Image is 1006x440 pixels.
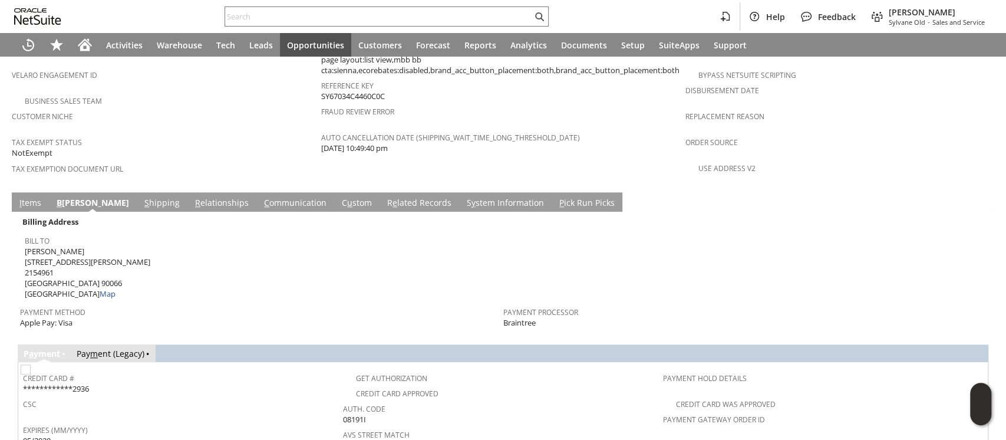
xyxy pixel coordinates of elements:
img: Unchecked [21,365,31,375]
span: - [928,18,930,27]
a: Disbursement Date [685,86,759,96]
a: Payment Hold Details [663,373,747,383]
span: R [195,197,200,208]
span: C [264,197,269,208]
span: Customers [358,40,402,51]
span: P [559,197,564,208]
span: Forecast [416,40,450,51]
span: Analytics [510,40,547,51]
a: Credit Card # [23,373,74,383]
a: Documents [554,33,614,57]
a: Payment Method [20,307,85,317]
a: Customer Niche [12,111,73,122]
span: Documents [561,40,607,51]
a: Velaro Engagement ID [12,70,97,80]
a: Get Authorization [356,373,427,383]
span: y [471,197,476,208]
span: Setup [621,40,645,51]
a: Use Address V2 [698,163,756,173]
span: Opportunities [287,40,344,51]
a: Credit Card Was Approved [676,399,776,409]
span: 08191I [343,414,366,425]
a: Tax Exemption Document URL [12,164,123,174]
a: Expires (MM/YYYY) [23,425,88,435]
a: Activities [99,33,150,57]
a: Opportunities [280,33,351,57]
span: Leads [249,40,273,51]
span: Sylvane Old [889,18,925,27]
a: Warehouse [150,33,209,57]
a: Unrolled view on [973,195,987,209]
span: Support [714,40,747,51]
span: SuiteApps [659,40,700,51]
a: Related Records [384,197,454,210]
iframe: Click here to launch Oracle Guided Learning Help Panel [970,383,991,425]
a: Customers [351,33,409,57]
span: u [347,197,352,208]
span: Braintree [503,317,536,329]
span: Reports [464,40,496,51]
a: Credit Card Approved [356,389,438,399]
span: e [392,197,397,208]
svg: Shortcuts [50,38,64,52]
input: Search [225,9,532,24]
a: Home [71,33,99,57]
span: Tech [216,40,235,51]
span: Help [766,11,785,22]
a: Payment Processor [503,307,578,317]
span: Activities [106,40,143,51]
a: Payment [24,348,60,359]
a: Tax Exempt Status [12,137,82,147]
a: Communication [261,197,329,210]
span: m [90,348,98,359]
span: S [144,197,149,208]
a: Auth. Code [343,404,385,414]
a: CSC [23,399,37,409]
span: Sales and Service [932,18,985,27]
a: SuiteApps [652,33,707,57]
span: Feedback [818,11,856,22]
span: I [19,197,22,208]
a: Replacement reason [685,111,764,122]
a: AVS Street Match [343,430,410,440]
span: [PERSON_NAME] [889,6,985,18]
a: Reports [457,33,503,57]
span: NotExempt [12,147,52,159]
a: Auto Cancellation Date (shipping_wait_time_long_threshold_date) [321,133,580,143]
div: Billing Address [20,214,499,229]
span: Oracle Guided Learning Widget. To move around, please hold and drag [970,405,991,426]
a: Setup [614,33,652,57]
span: B [57,197,62,208]
a: Fraud Review Error [321,107,394,117]
span: page layout:list view,mbb bb cta:sienna,ecorebates:disabled,brand_acc_button_placement:both,brand... [321,54,680,76]
a: Business Sales Team [25,96,102,106]
span: Apple Pay: Visa [20,317,72,329]
span: [DATE] 10:49:40 pm [321,143,388,154]
a: Payment (Legacy) [77,348,144,359]
a: Bypass NetSuite Scripting [698,70,796,80]
a: Recent Records [14,33,42,57]
svg: Recent Records [21,38,35,52]
a: Map [100,288,116,299]
a: Payment Gateway Order ID [663,415,765,425]
a: Items [17,197,44,210]
a: Reference Key [321,81,374,91]
span: Warehouse [157,40,202,51]
span: [PERSON_NAME] [STREET_ADDRESS][PERSON_NAME] 2154961 [GEOGRAPHIC_DATA] 90066 [GEOGRAPHIC_DATA] [25,246,150,300]
a: Bill To [25,236,50,246]
svg: Home [78,38,92,52]
a: Support [707,33,754,57]
a: Shipping [141,197,183,210]
a: System Information [464,197,547,210]
a: Forecast [409,33,457,57]
a: Leads [242,33,280,57]
span: a [29,348,34,359]
a: Relationships [192,197,252,210]
svg: logo [14,8,61,25]
a: Custom [339,197,375,210]
a: Order Source [685,137,738,147]
div: Shortcuts [42,33,71,57]
a: B[PERSON_NAME] [54,197,132,210]
svg: Search [532,9,546,24]
a: Tech [209,33,242,57]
